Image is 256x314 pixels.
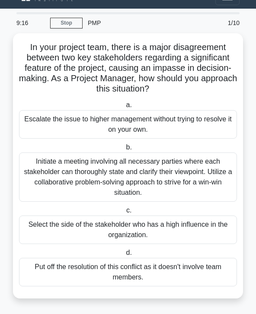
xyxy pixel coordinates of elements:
span: c. [126,206,131,214]
div: 9:16 [11,14,50,32]
a: Stop [50,18,83,29]
div: PMP [83,14,206,32]
span: b. [126,143,132,151]
span: d. [126,249,132,256]
div: 1/10 [206,14,245,32]
div: Escalate the issue to higher management without trying to resolve it on your own. [19,110,237,139]
span: a. [126,101,132,108]
div: Put off the resolution of this conflict as it doesn't involve team members. [19,258,237,286]
div: Select the side of the stakeholder who has a high influence in the organization. [19,216,237,244]
h5: In your project team, there is a major disagreement between two key stakeholders regarding a sign... [18,42,238,95]
div: Initiate a meeting involving all necessary parties where each stakeholder can thoroughly state an... [19,152,237,202]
